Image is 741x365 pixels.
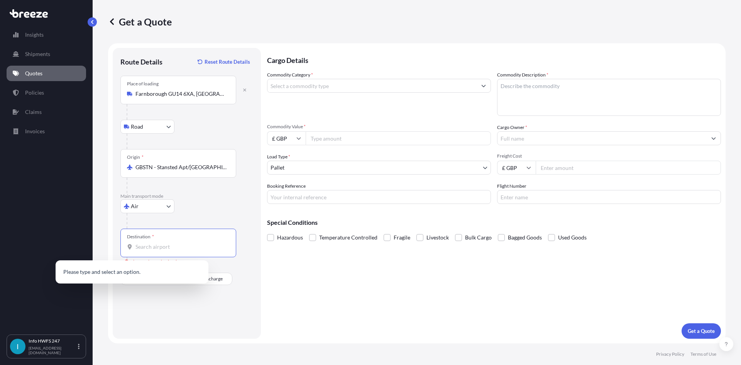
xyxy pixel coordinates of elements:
[124,258,182,266] div: Please select a destination
[131,123,143,131] span: Road
[497,71,548,79] label: Commodity Description
[267,219,721,226] p: Special Conditions
[120,57,162,66] p: Route Details
[17,343,19,350] span: I
[56,260,208,284] div: Show suggestions
[497,131,707,145] input: Full name
[306,131,491,145] input: Type amount
[135,163,227,171] input: Origin
[25,127,45,135] p: Invoices
[131,202,139,210] span: Air
[135,90,227,98] input: Place of loading
[497,153,721,159] span: Freight Cost
[120,193,253,199] p: Main transport mode
[497,182,526,190] label: Flight Number
[25,89,44,97] p: Policies
[477,79,491,93] button: Show suggestions
[267,124,491,130] span: Commodity Value
[707,131,721,145] button: Show suggestions
[120,120,174,134] button: Select transport
[135,243,227,251] input: Destination
[127,81,159,87] div: Place of loading
[267,79,477,93] input: Select a commodity type
[29,346,76,355] p: [EMAIL_ADDRESS][DOMAIN_NAME]
[267,71,313,79] label: Commodity Category
[267,48,721,71] p: Cargo Details
[271,164,284,171] span: Pallet
[25,31,44,39] p: Insights
[127,154,144,160] div: Origin
[558,232,587,243] span: Used Goods
[127,234,154,240] div: Destination
[690,351,716,357] p: Terms of Use
[508,232,542,243] span: Bagged Goods
[688,327,715,335] p: Get a Quote
[394,232,410,243] span: Fragile
[319,232,377,243] span: Temperature Controlled
[497,190,721,204] input: Enter name
[497,124,527,131] label: Cargo Owner
[267,153,290,161] span: Load Type
[205,58,250,66] p: Reset Route Details
[536,161,721,175] input: Enter amount
[59,263,205,280] p: Please type and select an option.
[25,50,50,58] p: Shipments
[267,182,306,190] label: Booking Reference
[465,232,492,243] span: Bulk Cargo
[25,70,42,77] p: Quotes
[108,15,172,28] p: Get a Quote
[25,108,42,116] p: Claims
[656,351,684,357] p: Privacy Policy
[426,232,449,243] span: Livestock
[29,338,76,344] p: Info HWFS 247
[277,232,303,243] span: Hazardous
[120,199,174,213] button: Select transport
[267,190,491,204] input: Your internal reference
